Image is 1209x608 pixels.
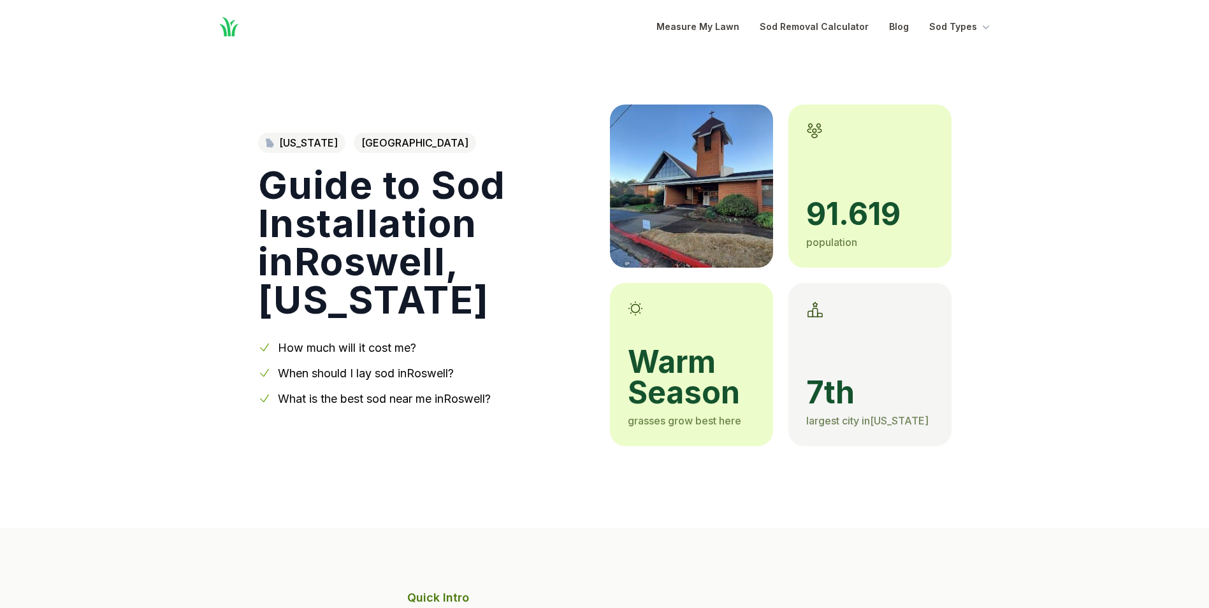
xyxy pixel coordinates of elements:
[278,341,416,354] a: How much will it cost me?
[407,589,802,607] p: Quick Intro
[266,138,274,148] img: Georgia state outline
[656,19,739,34] a: Measure My Lawn
[760,19,869,34] a: Sod Removal Calculator
[628,347,755,408] span: warm season
[806,414,929,427] span: largest city in [US_STATE]
[278,366,454,380] a: When should I lay sod inRoswell?
[806,236,857,249] span: population
[628,414,741,427] span: grasses grow best here
[806,199,934,229] span: 91.619
[889,19,909,34] a: Blog
[929,19,992,34] button: Sod Types
[610,105,773,268] img: A picture of Roswell
[278,392,491,405] a: What is the best sod near me inRoswell?
[258,166,590,319] h1: Guide to Sod Installation in Roswell , [US_STATE]
[806,377,934,408] span: 7th
[258,133,345,153] a: [US_STATE]
[354,133,476,153] span: [GEOGRAPHIC_DATA]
